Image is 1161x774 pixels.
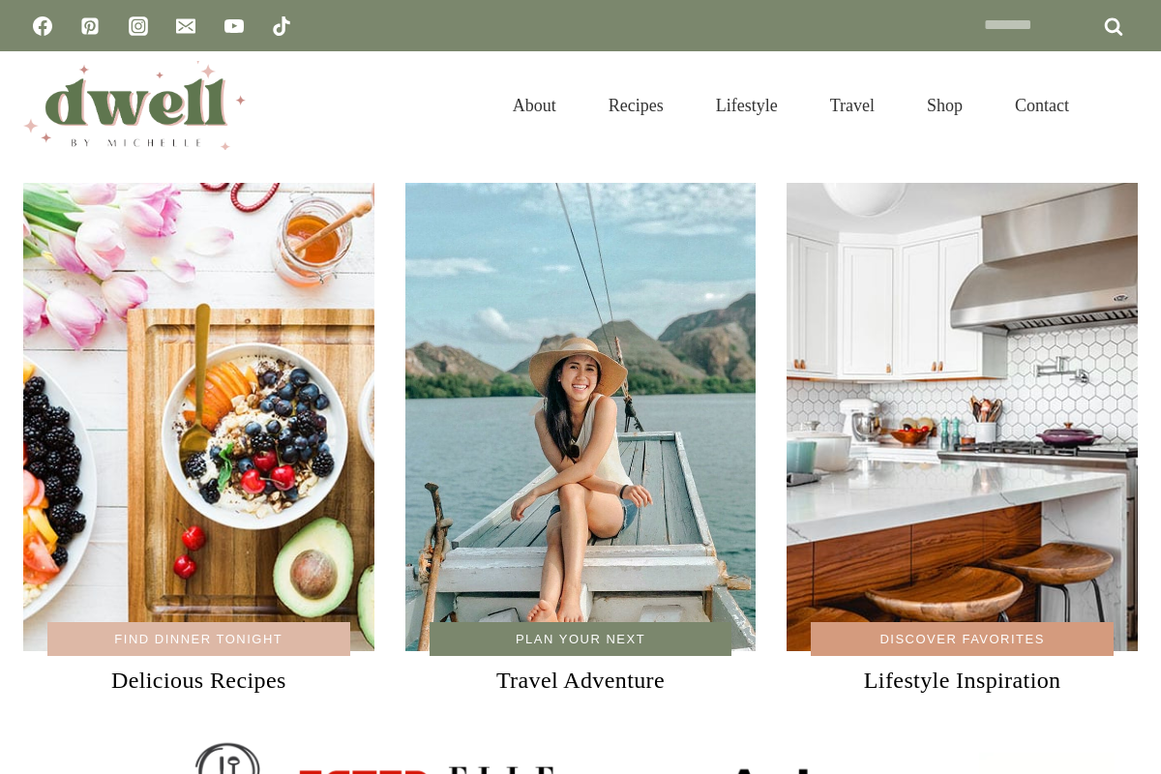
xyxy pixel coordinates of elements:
a: TikTok [262,7,301,45]
nav: Primary Navigation [487,72,1095,139]
a: YouTube [215,7,253,45]
a: About [487,72,582,139]
button: View Search Form [1105,89,1138,122]
a: Lifestyle [690,72,804,139]
a: Email [166,7,205,45]
a: Instagram [119,7,158,45]
a: Contact [989,72,1095,139]
a: Shop [901,72,989,139]
a: Facebook [23,7,62,45]
a: Travel [804,72,901,139]
a: Pinterest [71,7,109,45]
a: Recipes [582,72,690,139]
img: DWELL by michelle [23,61,246,150]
